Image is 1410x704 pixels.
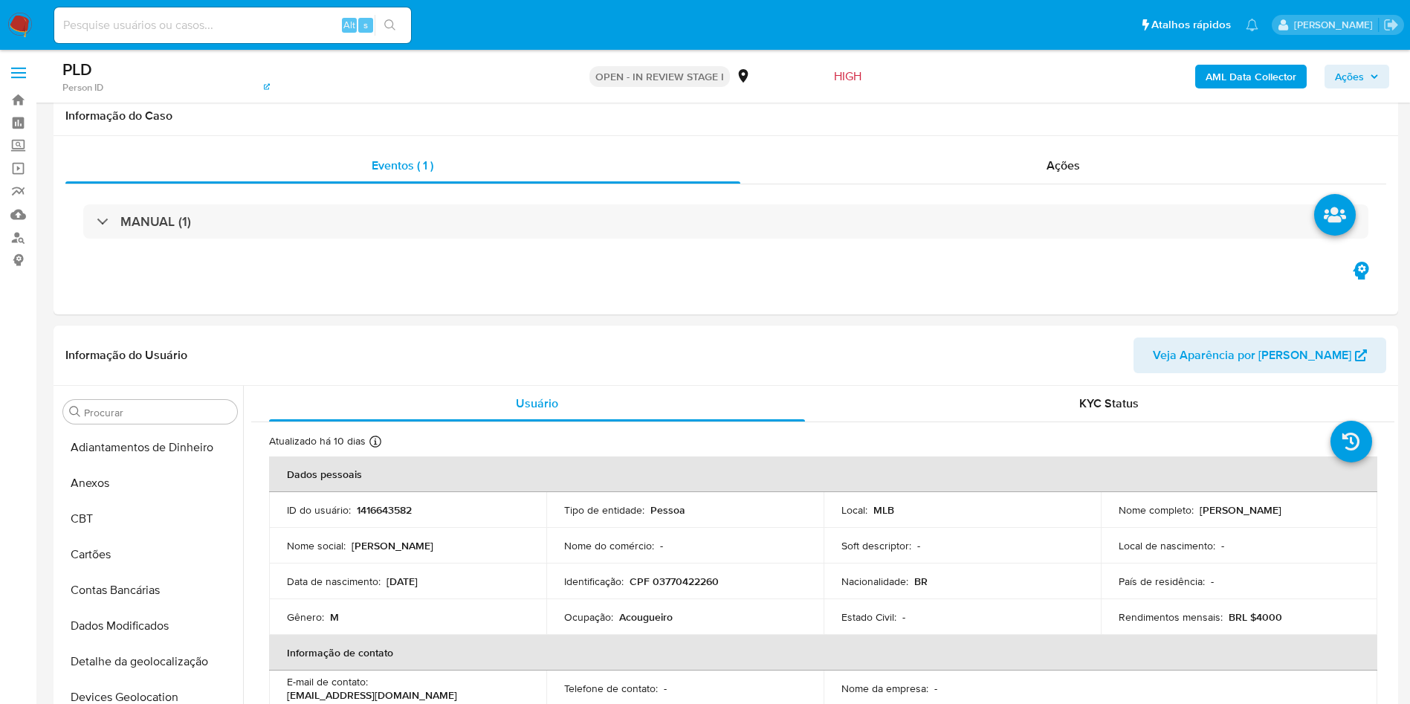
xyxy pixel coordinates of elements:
[841,503,867,517] p: Local :
[1325,65,1389,88] button: Ações
[120,213,191,230] h3: MANUAL (1)
[780,68,861,85] span: Risco PLD:
[62,57,92,81] b: PLD
[57,644,243,679] button: Detalhe da geolocalização
[902,610,905,624] p: -
[92,64,248,79] span: # YK424U74mH6X5M7uyFmVubiO
[564,682,658,695] p: Telefone de contato :
[54,16,411,35] input: Pesquise usuários ou casos...
[1119,610,1223,624] p: Rendimentos mensais :
[269,456,1377,492] th: Dados pessoais
[84,406,231,419] input: Procurar
[917,539,920,552] p: -
[1119,503,1194,517] p: Nome completo :
[841,539,911,552] p: Soft descriptor :
[62,81,103,94] b: Person ID
[1134,338,1386,373] button: Veja Aparência por [PERSON_NAME]
[83,204,1368,239] div: MANUAL (1)
[352,539,433,552] p: [PERSON_NAME]
[269,434,366,448] p: Atualizado há 10 dias
[57,537,243,572] button: Cartões
[564,539,654,552] p: Nome do comércio :
[1294,18,1378,32] p: yngrid.fernandes@mercadolivre.com
[1119,575,1205,588] p: País de residência :
[106,81,270,94] a: 254c5f884de4d45cff016f493d619145
[873,503,894,517] p: MLB
[1047,157,1080,174] span: Ações
[1119,539,1215,552] p: Local de nascimento :
[841,682,928,695] p: Nome da empresa :
[660,539,663,552] p: -
[1229,610,1282,624] p: BRL $4000
[287,675,368,688] p: E-mail de contato :
[387,575,418,588] p: [DATE]
[619,610,673,624] p: Acougueiro
[1153,338,1351,373] span: Veja Aparência por [PERSON_NAME]
[65,109,1386,123] h1: Informação do Caso
[914,575,928,588] p: BR
[57,430,243,465] button: Adiantamentos de Dinheiro
[664,682,667,695] p: -
[287,575,381,588] p: Data de nascimento :
[330,610,339,624] p: M
[934,682,937,695] p: -
[564,503,644,517] p: Tipo de entidade :
[630,575,719,588] p: CPF 03770422260
[57,465,243,501] button: Anexos
[343,18,355,32] span: Alt
[372,157,433,174] span: Eventos ( 1 )
[357,503,412,517] p: 1416643582
[65,348,187,363] h1: Informação do Usuário
[287,688,457,702] p: [EMAIL_ADDRESS][DOMAIN_NAME]
[841,610,896,624] p: Estado Civil :
[1206,65,1296,88] b: AML Data Collector
[589,66,730,87] p: OPEN - IN REVIEW STAGE I
[564,575,624,588] p: Identificação :
[1195,65,1307,88] button: AML Data Collector
[564,610,613,624] p: Ocupação :
[287,610,324,624] p: Gênero :
[57,572,243,608] button: Contas Bancárias
[1221,539,1224,552] p: -
[516,395,558,412] span: Usuário
[736,68,774,85] div: MLB
[1383,17,1399,33] a: Sair
[834,68,861,85] span: HIGH
[269,635,1377,671] th: Informação de contato
[1151,17,1231,33] span: Atalhos rápidos
[363,18,368,32] span: s
[57,501,243,537] button: CBT
[1211,575,1214,588] p: -
[287,539,346,552] p: Nome social :
[841,575,908,588] p: Nacionalidade :
[287,503,351,517] p: ID do usuário :
[650,503,685,517] p: Pessoa
[1335,65,1364,88] span: Ações
[1246,19,1258,31] a: Notificações
[57,608,243,644] button: Dados Modificados
[1200,503,1281,517] p: [PERSON_NAME]
[375,15,405,36] button: search-icon
[1079,395,1139,412] span: KYC Status
[69,406,81,418] button: Procurar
